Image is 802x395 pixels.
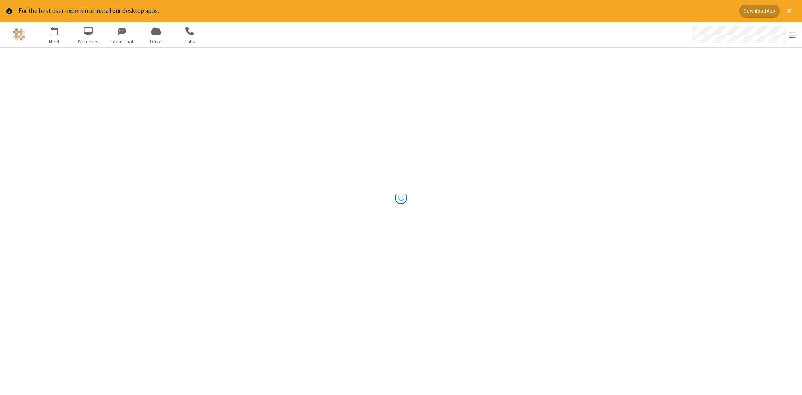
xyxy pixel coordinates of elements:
div: For the best user experience install our desktop apps. [18,6,733,16]
button: Logo [3,22,34,47]
span: Meet [39,38,70,45]
span: Calls [174,38,206,45]
span: Drive [140,38,172,45]
span: Webinars [73,38,104,45]
button: Download App [739,5,780,18]
div: Open menu [684,22,802,47]
span: Team Chat [107,38,138,45]
img: QA Selenium DO NOT DELETE OR CHANGE [13,28,25,41]
button: Close alert [783,5,796,18]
